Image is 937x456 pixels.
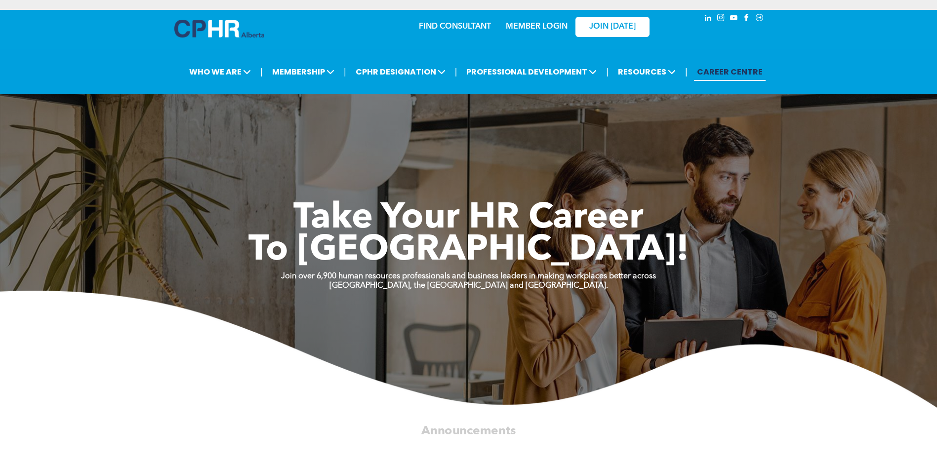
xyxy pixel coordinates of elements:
strong: [GEOGRAPHIC_DATA], the [GEOGRAPHIC_DATA] and [GEOGRAPHIC_DATA]. [329,282,608,290]
a: linkedin [703,12,714,26]
li: | [606,62,609,82]
img: A blue and white logo for cp alberta [174,20,264,38]
span: To [GEOGRAPHIC_DATA]! [248,233,689,268]
span: CPHR DESIGNATION [353,63,448,81]
a: instagram [716,12,727,26]
span: Take Your HR Career [293,201,644,236]
a: JOIN [DATE] [575,17,650,37]
a: Social network [754,12,765,26]
span: RESOURCES [615,63,679,81]
li: | [455,62,457,82]
a: facebook [741,12,752,26]
a: youtube [729,12,739,26]
span: WHO WE ARE [186,63,254,81]
span: Announcements [421,425,516,437]
a: CAREER CENTRE [694,63,766,81]
strong: Join over 6,900 human resources professionals and business leaders in making workplaces better ac... [281,272,656,280]
a: MEMBER LOGIN [506,23,568,31]
li: | [685,62,688,82]
a: FIND CONSULTANT [419,23,491,31]
li: | [344,62,346,82]
li: | [260,62,263,82]
span: MEMBERSHIP [269,63,337,81]
span: JOIN [DATE] [589,22,636,32]
span: PROFESSIONAL DEVELOPMENT [463,63,600,81]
